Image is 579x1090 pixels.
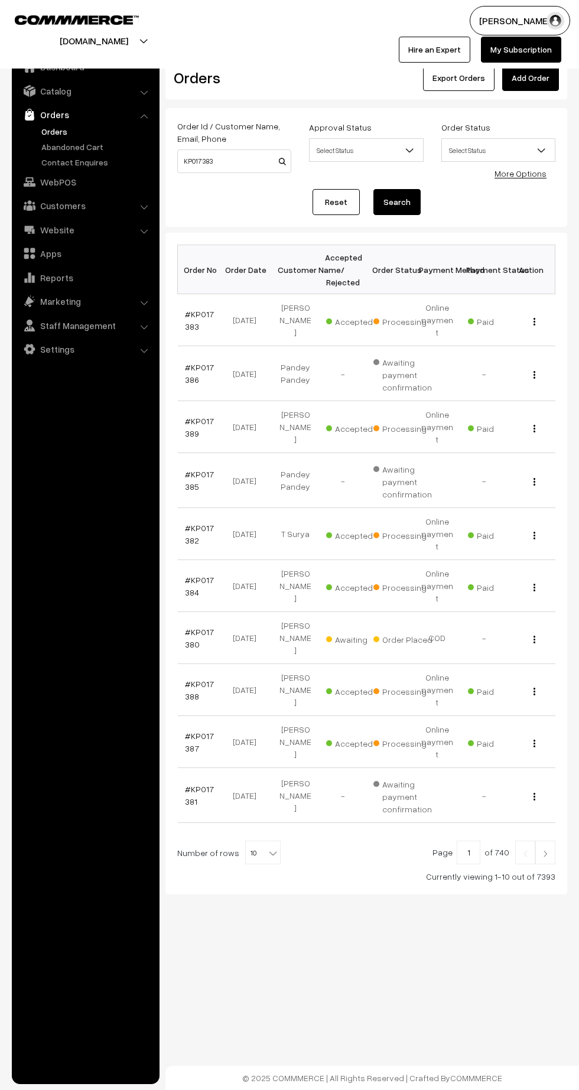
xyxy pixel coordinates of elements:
[481,37,561,63] a: My Subscription
[177,870,555,883] div: Currently viewing 1-10 out of 7393
[185,469,214,492] a: #KP017385
[326,313,385,328] span: Accepted
[326,526,385,542] span: Accepted
[547,12,564,30] img: user
[15,15,139,24] img: COMMMERCE
[534,425,535,432] img: Menu
[15,80,155,102] a: Catalog
[534,478,535,486] img: Menu
[185,362,214,385] a: #KP017386
[470,6,570,35] button: [PERSON_NAME]
[185,523,214,545] a: #KP017382
[534,688,535,695] img: Menu
[326,682,385,698] span: Accepted
[319,768,366,823] td: -
[185,731,214,753] a: #KP017387
[225,245,272,294] th: Order Date
[414,294,461,346] td: Online payment
[414,716,461,768] td: Online payment
[225,453,272,508] td: [DATE]
[414,401,461,453] td: Online payment
[373,526,432,542] span: Processing
[468,682,527,698] span: Paid
[15,291,155,312] a: Marketing
[508,245,555,294] th: Action
[534,584,535,591] img: Menu
[225,508,272,560] td: [DATE]
[414,245,461,294] th: Payment Method
[468,313,527,328] span: Paid
[441,121,490,134] label: Order Status
[272,453,319,508] td: Pandey Pandey
[461,612,508,664] td: -
[373,578,432,594] span: Processing
[272,664,319,716] td: [PERSON_NAME]
[373,353,432,393] span: Awaiting payment confirmation
[272,245,319,294] th: Customer Name
[185,416,214,438] a: #KP017389
[520,850,531,857] img: Left
[461,768,508,823] td: -
[414,508,461,560] td: Online payment
[319,453,366,508] td: -
[326,734,385,750] span: Accepted
[245,841,281,864] span: 10
[373,419,432,435] span: Processing
[165,1066,579,1090] footer: © 2025 COMMMERCE | All Rights Reserved | Crafted By
[441,138,555,162] span: Select Status
[534,371,535,379] img: Menu
[185,679,214,701] a: #KP017388
[15,104,155,125] a: Orders
[366,245,414,294] th: Order Status
[423,65,495,91] button: Export Orders
[373,734,432,750] span: Processing
[15,219,155,240] a: Website
[461,453,508,508] td: -
[225,560,272,612] td: [DATE]
[399,37,470,63] a: Hire an Expert
[326,630,385,646] span: Awaiting
[15,315,155,336] a: Staff Management
[38,141,155,153] a: Abandoned Cart
[319,245,366,294] th: Accepted / Rejected
[225,346,272,401] td: [DATE]
[225,716,272,768] td: [DATE]
[18,26,170,56] button: [DOMAIN_NAME]
[177,120,291,145] label: Order Id / Customer Name, Email, Phone
[461,346,508,401] td: -
[534,318,535,326] img: Menu
[15,171,155,193] a: WebPOS
[461,245,508,294] th: Payment Status
[495,168,547,178] a: More Options
[310,140,422,161] span: Select Status
[326,578,385,594] span: Accepted
[373,313,432,328] span: Processing
[15,339,155,360] a: Settings
[484,847,509,857] span: of 740
[468,419,527,435] span: Paid
[225,401,272,453] td: [DATE]
[319,346,366,401] td: -
[468,526,527,542] span: Paid
[15,12,118,26] a: COMMMERCE
[185,784,214,806] a: #KP017381
[272,346,319,401] td: Pandey Pandey
[414,664,461,716] td: Online payment
[185,575,214,597] a: #KP017384
[309,138,423,162] span: Select Status
[502,65,559,91] a: Add Order
[432,847,453,857] span: Page
[225,768,272,823] td: [DATE]
[15,267,155,288] a: Reports
[272,401,319,453] td: [PERSON_NAME]
[534,793,535,801] img: Menu
[534,636,535,643] img: Menu
[272,612,319,664] td: [PERSON_NAME]
[442,140,555,161] span: Select Status
[272,716,319,768] td: [PERSON_NAME]
[177,149,291,173] input: Order Id / Customer Name / Customer Email / Customer Phone
[313,189,360,215] a: Reset
[272,768,319,823] td: [PERSON_NAME]
[38,156,155,168] a: Contact Enquires
[373,460,432,500] span: Awaiting payment confirmation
